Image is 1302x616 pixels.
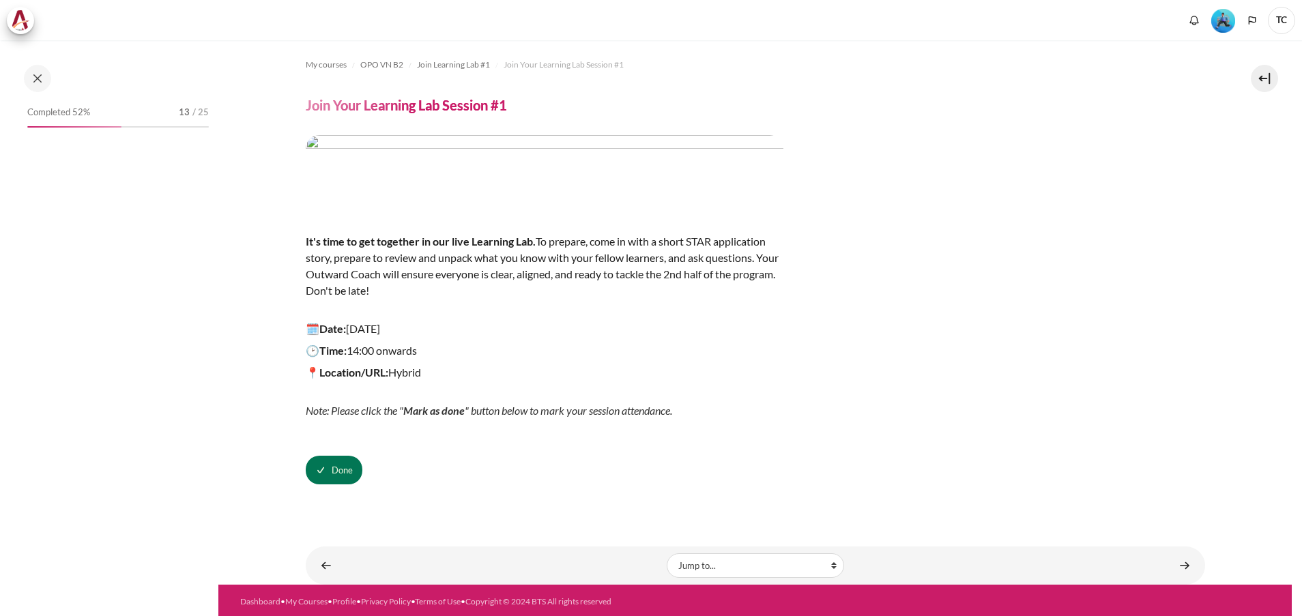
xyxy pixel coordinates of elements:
[332,596,356,606] a: Profile
[306,366,388,379] strong: 📍Location/URL:
[1268,7,1295,34] span: TC
[347,344,417,357] span: 14:00 onwards
[179,106,190,119] span: 13
[7,7,41,34] a: Architeck Architeck
[306,322,346,335] strong: 🗓️Date:
[504,59,624,71] span: Join Your Learning Lab Session #1
[1211,9,1235,33] img: Level #3
[306,235,536,248] strong: It's time to get together in our live Learning Lab.
[306,505,1205,505] iframe: Join Your Learning Lab Session #1
[1211,8,1235,33] div: Level #3
[306,54,1205,76] nav: Navigation bar
[306,404,403,417] span: Note: Please click the "
[306,96,507,114] h4: Join Your Learning Lab Session #1
[306,59,347,71] span: My courses
[465,404,672,417] span: " button below to mark your session attendance.
[192,106,209,119] span: / 25
[403,404,465,417] span: Mark as done
[306,456,362,484] button: Join Your Learning Lab Session #1 is marked as done. Press to undo.
[27,126,121,128] div: 52%
[417,59,490,71] span: Join Learning Lab #1
[285,596,328,606] a: My Courses
[306,321,783,337] p: [DATE]
[1171,552,1198,578] a: STAR Project #1: STAR Plan Submission ►
[306,57,347,73] a: My courses
[415,596,461,606] a: Terms of Use
[360,57,403,73] a: OPO VN B2
[1206,8,1241,33] a: Level #3
[11,10,30,31] img: Architeck
[361,596,411,606] a: Privacy Policy
[306,344,347,357] strong: 🕑Time:
[240,596,280,606] a: Dashboard
[465,596,611,606] a: Copyright © 2024 BTS All rights reserved
[360,59,403,71] span: OPO VN B2
[27,106,90,119] span: Completed 52%
[1268,7,1295,34] a: User menu
[218,40,1292,585] section: Content
[240,596,813,608] div: • • • • •
[504,57,624,73] a: Join Your Learning Lab Session #1
[417,57,490,73] a: Join Learning Lab #1
[1184,10,1204,31] div: Show notification window with no new notifications
[332,464,353,478] span: Done
[1242,10,1262,31] button: Languages
[306,217,783,315] p: To prepare, come in with a short STAR application story, prepare to review and unpack what you kn...
[313,552,340,578] a: ◄ Lesson 5 STAR Application
[306,366,421,379] span: Hybrid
